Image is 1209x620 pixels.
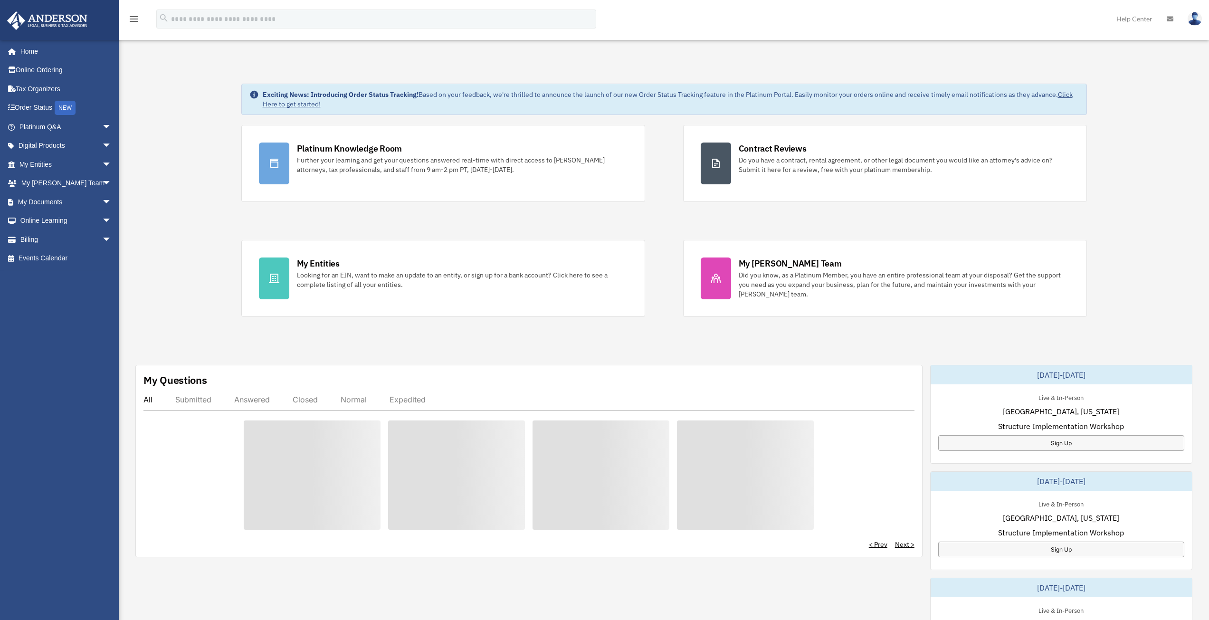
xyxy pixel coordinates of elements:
[102,136,121,156] span: arrow_drop_down
[739,155,1069,174] div: Do you have a contract, rental agreement, or other legal document you would like an attorney's ad...
[1031,605,1091,615] div: Live & In-Person
[1003,512,1119,524] span: [GEOGRAPHIC_DATA], [US_STATE]
[895,540,914,549] a: Next >
[297,258,340,269] div: My Entities
[102,117,121,137] span: arrow_drop_down
[159,13,169,23] i: search
[297,143,402,154] div: Platinum Knowledge Room
[263,90,1073,108] a: Click Here to get started!
[7,79,126,98] a: Tax Organizers
[1031,392,1091,402] div: Live & In-Person
[931,578,1192,597] div: [DATE]-[DATE]
[7,174,126,193] a: My [PERSON_NAME] Teamarrow_drop_down
[7,42,121,61] a: Home
[390,395,426,404] div: Expedited
[7,230,126,249] a: Billingarrow_drop_down
[241,240,645,317] a: My Entities Looking for an EIN, want to make an update to an entity, or sign up for a bank accoun...
[1003,406,1119,417] span: [GEOGRAPHIC_DATA], [US_STATE]
[297,155,628,174] div: Further your learning and get your questions answered real-time with direct access to [PERSON_NAM...
[4,11,90,30] img: Anderson Advisors Platinum Portal
[938,435,1184,451] a: Sign Up
[1031,498,1091,508] div: Live & In-Person
[1188,12,1202,26] img: User Pic
[102,174,121,193] span: arrow_drop_down
[931,365,1192,384] div: [DATE]-[DATE]
[683,240,1087,317] a: My [PERSON_NAME] Team Did you know, as a Platinum Member, you have an entire professional team at...
[55,101,76,115] div: NEW
[293,395,318,404] div: Closed
[869,540,887,549] a: < Prev
[102,230,121,249] span: arrow_drop_down
[297,270,628,289] div: Looking for an EIN, want to make an update to an entity, or sign up for a bank account? Click her...
[102,192,121,212] span: arrow_drop_down
[7,192,126,211] a: My Documentsarrow_drop_down
[143,373,207,387] div: My Questions
[128,17,140,25] a: menu
[739,143,807,154] div: Contract Reviews
[7,117,126,136] a: Platinum Q&Aarrow_drop_down
[234,395,270,404] div: Answered
[739,270,1069,299] div: Did you know, as a Platinum Member, you have an entire professional team at your disposal? Get th...
[998,527,1124,538] span: Structure Implementation Workshop
[341,395,367,404] div: Normal
[931,472,1192,491] div: [DATE]-[DATE]
[7,155,126,174] a: My Entitiesarrow_drop_down
[241,125,645,202] a: Platinum Knowledge Room Further your learning and get your questions answered real-time with dire...
[683,125,1087,202] a: Contract Reviews Do you have a contract, rental agreement, or other legal document you would like...
[7,98,126,118] a: Order StatusNEW
[263,90,419,99] strong: Exciting News: Introducing Order Status Tracking!
[7,61,126,80] a: Online Ordering
[998,420,1124,432] span: Structure Implementation Workshop
[128,13,140,25] i: menu
[143,395,152,404] div: All
[263,90,1079,109] div: Based on your feedback, we're thrilled to announce the launch of our new Order Status Tracking fe...
[102,211,121,231] span: arrow_drop_down
[7,211,126,230] a: Online Learningarrow_drop_down
[7,249,126,268] a: Events Calendar
[938,542,1184,557] a: Sign Up
[102,155,121,174] span: arrow_drop_down
[175,395,211,404] div: Submitted
[7,136,126,155] a: Digital Productsarrow_drop_down
[739,258,842,269] div: My [PERSON_NAME] Team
